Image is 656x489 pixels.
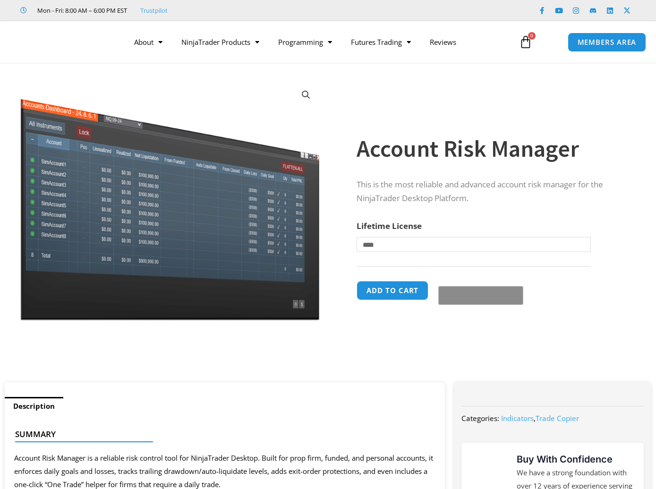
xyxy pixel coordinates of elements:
[536,413,579,423] a: Trade Copier
[568,33,647,52] a: MEMBERS AREA
[341,31,420,53] a: Futures Trading
[125,31,172,53] a: About
[501,413,579,423] span: ,
[357,178,632,205] p: This is the most reliable and advanced account risk manager for the NinjaTrader Desktop Platform.
[438,286,523,305] button: Buy with GPay
[125,31,512,53] nav: Menu
[357,281,428,300] button: Add to cart
[578,39,637,46] span: MEMBERS AREA
[357,220,422,231] label: Lifetime License
[505,28,546,56] a: 0
[5,397,63,415] a: Description
[14,453,433,489] span: Account Risk Manager is a reliable risk control tool for NinjaTrader Desktop. Built for prop firm...
[18,79,322,321] img: Screenshot 2024-08-26 15462845454
[517,452,634,466] h3: Buy With Confidence
[528,32,536,40] span: 0
[172,31,269,53] a: NinjaTrader Products
[357,132,632,165] h1: Account Risk Manager
[461,413,499,423] span: Categories:
[501,413,534,423] a: Indicators
[14,25,116,59] img: LogoAI | Affordable Indicators – NinjaTrader
[298,86,315,103] a: View full-screen image gallery
[269,31,341,53] a: Programming
[35,5,127,16] span: Mon - Fri: 8:00 AM – 6:00 PM EST
[420,31,466,53] a: Reviews
[140,5,168,16] a: Trustpilot
[15,430,427,439] h4: Summary
[357,257,371,263] a: Clear options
